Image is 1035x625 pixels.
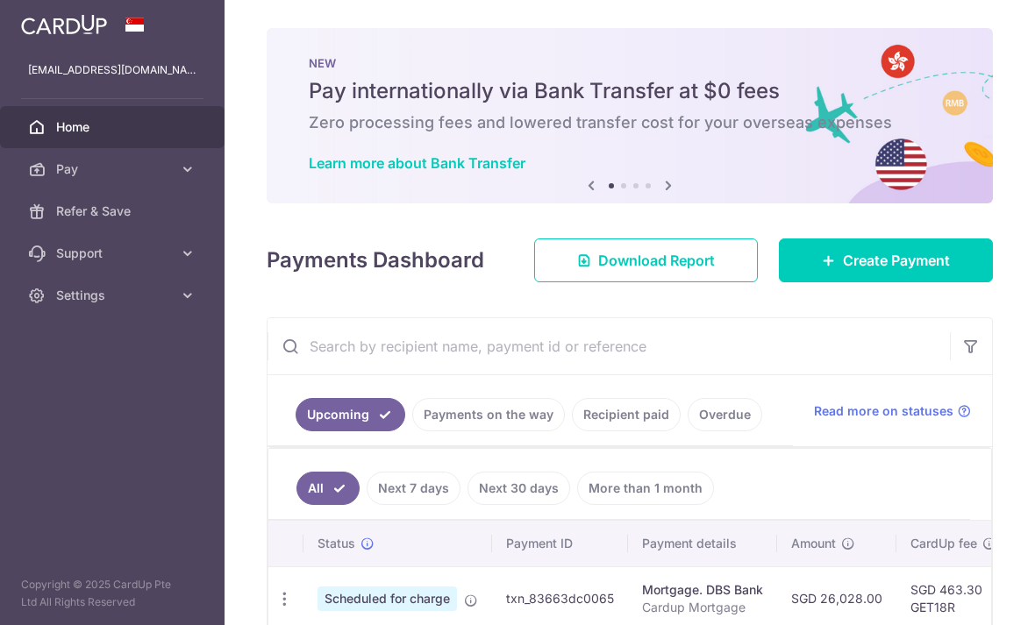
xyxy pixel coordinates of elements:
[318,586,457,611] span: Scheduled for charge
[56,118,172,136] span: Home
[318,535,355,552] span: Status
[268,318,950,374] input: Search by recipient name, payment id or reference
[468,472,570,505] a: Next 30 days
[814,402,971,420] a: Read more on statuses
[791,535,836,552] span: Amount
[642,581,763,599] div: Mortgage. DBS Bank
[572,398,681,431] a: Recipient paid
[309,154,525,172] a: Learn more about Bank Transfer
[843,250,950,271] span: Create Payment
[56,160,172,178] span: Pay
[309,77,951,105] h5: Pay internationally via Bank Transfer at $0 fees
[267,245,484,276] h4: Payments Dashboard
[267,28,993,203] img: Bank transfer banner
[814,402,953,420] span: Read more on statuses
[534,238,758,282] a: Download Report
[688,398,762,431] a: Overdue
[296,472,360,505] a: All
[492,521,628,566] th: Payment ID
[910,535,977,552] span: CardUp fee
[21,14,107,35] img: CardUp
[296,398,405,431] a: Upcoming
[309,112,951,133] h6: Zero processing fees and lowered transfer cost for your overseas expenses
[598,250,715,271] span: Download Report
[577,472,714,505] a: More than 1 month
[367,472,460,505] a: Next 7 days
[56,287,172,304] span: Settings
[642,599,763,616] p: Cardup Mortgage
[628,521,777,566] th: Payment details
[56,202,172,220] span: Refer & Save
[779,238,993,282] a: Create Payment
[309,56,951,70] p: NEW
[412,398,565,431] a: Payments on the way
[56,245,172,262] span: Support
[28,61,196,79] p: [EMAIL_ADDRESS][DOMAIN_NAME]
